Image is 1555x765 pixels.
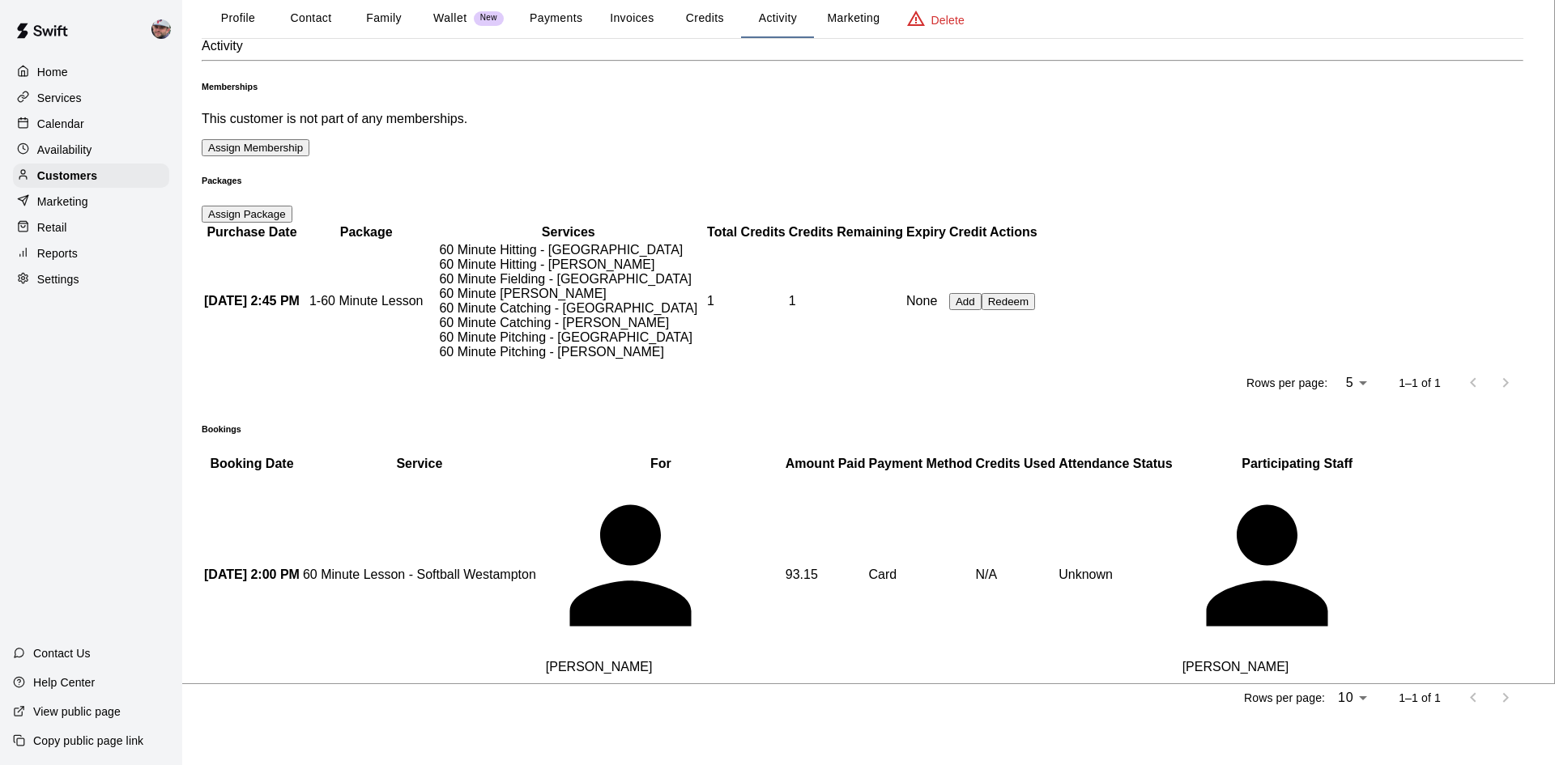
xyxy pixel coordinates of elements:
[202,424,1523,434] h6: Bookings
[340,225,393,239] b: Package
[931,12,965,28] p: Delete
[37,245,78,261] p: Reports
[432,316,675,329] span: 60 Minute Catching - [PERSON_NAME]
[1176,474,1419,660] div: Madison Jobes
[303,294,430,308] span: 1-60 Minute Lesson
[1059,457,1172,470] b: Attendance Status
[789,225,903,239] b: Credits Remaining
[949,293,982,310] button: Add
[1331,685,1373,711] div: 10
[33,645,91,661] p: Contact Us
[37,219,67,236] p: Retail
[1399,690,1441,706] p: 1–1 of 1
[37,142,92,158] p: Availability
[396,457,442,470] b: Service
[706,242,786,360] td: 1
[1334,370,1373,396] div: 5
[432,287,612,300] span: 60 Minute [PERSON_NAME]
[33,674,95,691] p: Help Center
[202,223,1040,362] table: simple table
[151,19,171,39] img: Alec Silverman
[650,457,671,470] b: For
[1058,474,1173,675] td: Unknown
[202,39,243,53] span: Activity
[785,474,867,675] td: 93.15
[210,457,293,470] b: Booking Date
[539,660,659,674] span: [PERSON_NAME]
[202,206,292,223] button: Assign Package
[786,457,866,470] b: Amount Paid
[33,733,143,749] p: Copy public page link
[1176,660,1296,674] span: [PERSON_NAME]
[788,242,904,360] td: 1
[542,225,595,239] b: Services
[1244,690,1325,706] p: Rows per page:
[202,176,1523,185] h6: Packages
[1399,375,1441,391] p: 1–1 of 1
[975,457,1055,470] b: Credits Used
[867,474,973,675] td: Card
[982,293,1035,310] button: Redeem
[203,242,300,360] th: [DATE] 2:45 PM
[202,82,1523,91] h6: Memberships
[949,225,1037,239] b: Credit Actions
[474,13,504,23] span: New
[1246,375,1327,391] p: Rows per page:
[432,243,689,257] span: 60 Minute Hitting - [GEOGRAPHIC_DATA]
[432,257,661,271] span: 60 Minute Hitting - [PERSON_NAME]
[868,457,972,470] b: Payment Method
[37,193,88,210] p: Marketing
[33,703,121,720] p: View public page
[432,345,670,359] span: 60 Minute Pitching - [PERSON_NAME]
[203,474,300,675] th: [DATE] 2:00 PM
[1242,457,1353,470] b: Participating Staff
[202,112,1523,126] p: This customer is not part of any memberships.
[707,225,786,239] b: Total Credits
[433,10,467,27] p: Wallet
[37,116,84,132] p: Calendar
[37,90,82,106] p: Services
[37,64,68,80] p: Home
[432,272,698,286] span: 60 Minute Fielding - [GEOGRAPHIC_DATA]
[432,301,704,315] span: 60 Minute Catching - [GEOGRAPHIC_DATA]
[202,454,1421,677] table: simple table
[302,474,537,675] td: 60 Minute Lesson - Softball Westampton
[432,330,698,344] span: 60 Minute Pitching - [GEOGRAPHIC_DATA]
[37,271,79,287] p: Settings
[906,225,946,239] b: Expiry
[539,474,782,660] div: Emmerson James
[905,242,947,360] td: None
[207,225,296,239] b: Purchase Date
[202,139,309,156] button: Assign Membership
[974,474,1056,675] td: N/A
[37,168,97,184] p: Customers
